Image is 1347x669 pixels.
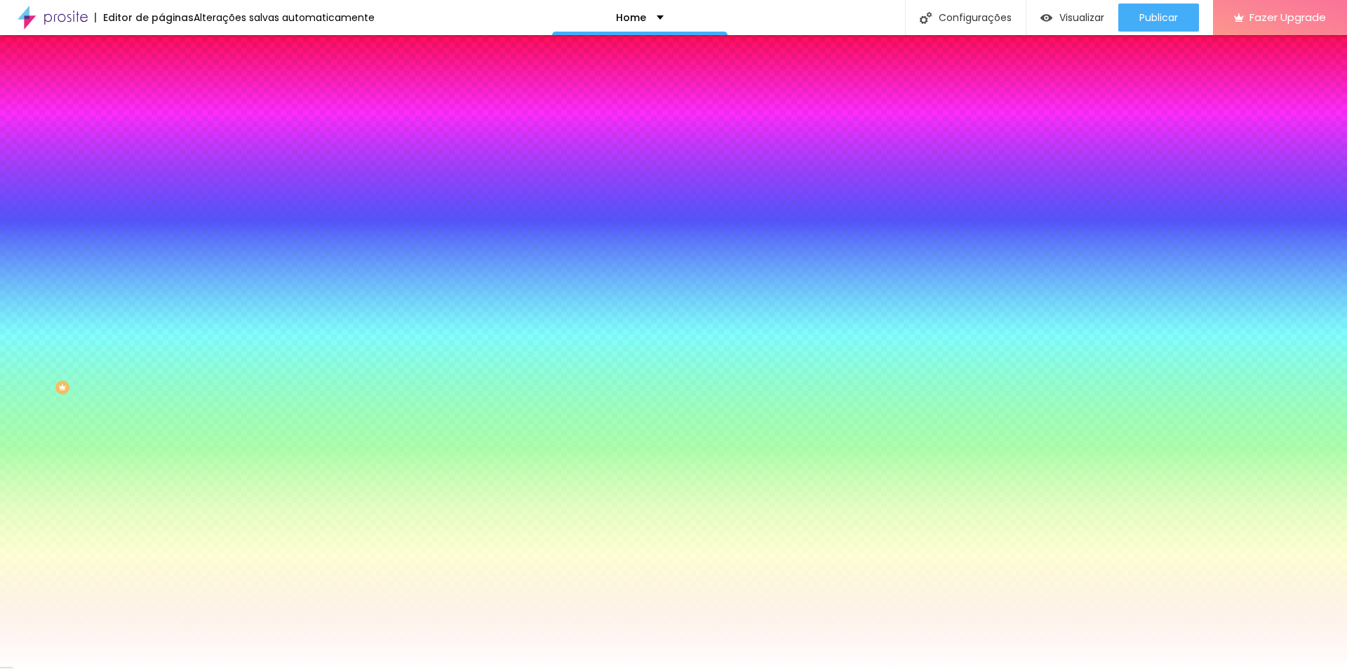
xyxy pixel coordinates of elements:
span: Visualizar [1059,12,1104,23]
p: Home [616,13,646,22]
img: view-1.svg [1040,12,1052,24]
button: Visualizar [1026,4,1118,32]
img: Icone [920,12,932,24]
button: Publicar [1118,4,1199,32]
div: Editor de páginas [95,13,194,22]
span: Publicar [1139,12,1178,23]
span: Fazer Upgrade [1249,11,1326,23]
div: Alterações salvas automaticamente [194,13,375,22]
